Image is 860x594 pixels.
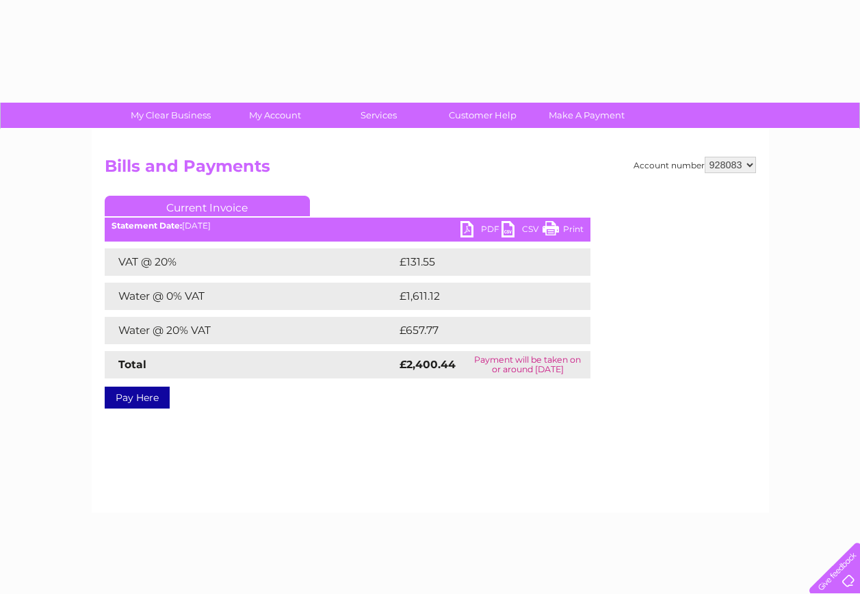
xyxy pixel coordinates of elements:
[105,283,396,310] td: Water @ 0% VAT
[530,103,643,128] a: Make A Payment
[400,358,456,371] strong: £2,400.44
[634,157,756,173] div: Account number
[396,248,564,276] td: £131.55
[322,103,435,128] a: Services
[501,221,543,241] a: CSV
[543,221,584,241] a: Print
[114,103,227,128] a: My Clear Business
[118,358,146,371] strong: Total
[105,317,396,344] td: Water @ 20% VAT
[112,220,182,231] b: Statement Date:
[426,103,539,128] a: Customer Help
[465,351,590,378] td: Payment will be taken on or around [DATE]
[105,196,310,216] a: Current Invoice
[105,221,590,231] div: [DATE]
[105,387,170,409] a: Pay Here
[105,248,396,276] td: VAT @ 20%
[105,157,756,183] h2: Bills and Payments
[218,103,331,128] a: My Account
[460,221,501,241] a: PDF
[396,317,565,344] td: £657.77
[396,283,566,310] td: £1,611.12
